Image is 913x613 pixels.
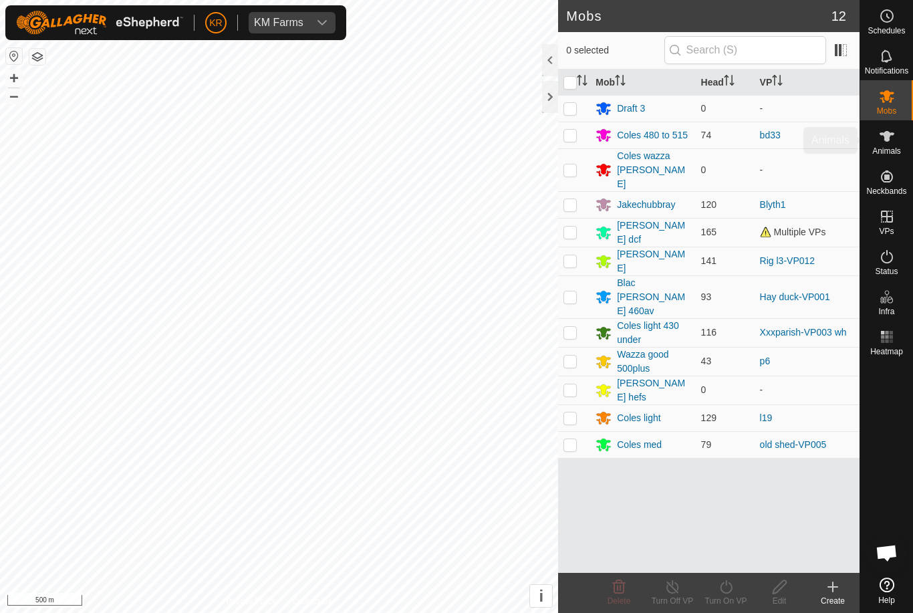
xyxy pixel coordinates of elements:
span: Animals [872,147,901,155]
input: Search (S) [664,36,826,64]
div: Jakechubbray [617,198,675,212]
div: Coles light [617,411,660,425]
span: Heatmap [870,348,903,356]
span: 120 [701,199,716,210]
span: 43 [701,356,712,366]
span: 93 [701,291,712,302]
div: Draft 3 [617,102,645,116]
a: Xxxparish-VP003 wh [760,327,847,338]
h2: Mobs [566,8,831,24]
div: Turn Off VP [646,595,699,607]
a: Hay duck-VP001 [760,291,830,302]
span: VPs [879,227,894,235]
a: Contact Us [292,596,332,608]
div: Coles med [617,438,662,452]
span: Multiple VPs [760,227,826,237]
button: + [6,70,22,86]
span: 0 [701,164,706,175]
th: VP [755,70,860,96]
span: i [539,587,543,605]
td: - [755,95,860,122]
th: Head [696,70,755,96]
span: 0 selected [566,43,664,57]
a: old shed-VP005 [760,439,827,450]
div: KM Farms [254,17,303,28]
p-sorticon: Activate to sort [615,77,626,88]
span: 74 [701,130,712,140]
th: Mob [590,70,695,96]
a: Rig l3-VP012 [760,255,815,266]
td: - [755,148,860,191]
span: KR [209,16,222,30]
span: Infra [878,308,894,316]
span: Schedules [868,27,905,35]
span: Delete [608,596,631,606]
p-sorticon: Activate to sort [772,77,783,88]
button: i [530,585,552,607]
span: KM Farms [249,12,309,33]
div: Edit [753,595,806,607]
button: Reset Map [6,48,22,64]
span: Neckbands [866,187,906,195]
span: 0 [701,103,706,114]
button: – [6,88,22,104]
a: p6 [760,356,771,366]
div: [PERSON_NAME] hefs [617,376,690,404]
span: 165 [701,227,716,237]
a: Privacy Policy [227,596,277,608]
span: 0 [701,384,706,395]
span: Mobs [877,107,896,115]
a: Blyth1 [760,199,786,210]
p-sorticon: Activate to sort [577,77,588,88]
div: dropdown trigger [309,12,336,33]
div: Coles 480 to 515 [617,128,688,142]
a: l19 [760,412,773,423]
div: Create [806,595,860,607]
p-sorticon: Activate to sort [724,77,735,88]
div: Coles wazza [PERSON_NAME] [617,149,690,191]
td: - [755,376,860,404]
span: 79 [701,439,712,450]
a: bd33 [760,130,781,140]
div: Open chat [867,533,907,573]
span: Notifications [865,67,908,75]
span: Help [878,596,895,604]
a: Help [860,572,913,610]
span: Status [875,267,898,275]
div: [PERSON_NAME] dcf [617,219,690,247]
img: Gallagher Logo [16,11,183,35]
span: 12 [831,6,846,26]
div: Wazza good 500plus [617,348,690,376]
span: 129 [701,412,716,423]
button: Map Layers [29,49,45,65]
div: Turn On VP [699,595,753,607]
span: 141 [701,255,716,266]
div: Coles light 430 under [617,319,690,347]
span: 116 [701,327,716,338]
div: [PERSON_NAME] [617,247,690,275]
div: Blac [PERSON_NAME] 460av [617,276,690,318]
